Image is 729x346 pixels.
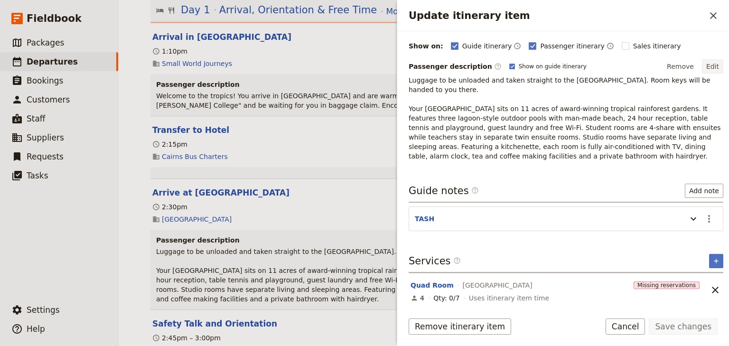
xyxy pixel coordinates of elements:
button: Edit this itinerary item [152,124,229,136]
span: Missing reservations [634,281,700,289]
div: 2:15pm [152,140,187,149]
p: Luggage to be unloaded and taken straight to the [GEOGRAPHIC_DATA]. Room keys will be handed to y... [409,75,723,161]
span: ​ [471,187,479,194]
span: Passenger itinerary [540,41,604,51]
button: Edit this itinerary item [152,187,290,198]
span: Show on guide itinerary [519,63,587,70]
span: Day 1 [181,3,210,17]
span: Packages [27,38,64,47]
a: Cairns Bus Charters [162,152,228,161]
h3: Guide notes [409,184,479,198]
span: Customers [27,95,70,104]
button: Time shown on guide itinerary [514,40,521,52]
span: Departures [27,57,78,66]
span: ​ [494,63,502,70]
span: Mon , [DATE] [386,6,433,17]
button: Edit this itinerary item [152,318,277,329]
span: Settings [27,305,60,315]
button: Time shown on passenger itinerary [607,40,614,52]
span: ​ [453,257,461,268]
button: Save changes [649,318,718,335]
button: Edit [702,59,723,74]
button: Unlink service [707,282,723,298]
div: 4 [411,293,424,303]
button: Actions [701,211,717,227]
div: 1:10pm [152,47,187,56]
span: [GEOGRAPHIC_DATA] [462,281,532,290]
button: Cancel [606,318,645,335]
span: Requests [27,152,64,161]
div: 2:45pm – 3:00pm [152,333,221,343]
span: ​ [453,257,461,264]
a: Small World Journeys [162,59,232,68]
button: Remove itinerary item [409,318,511,335]
button: Add note [685,184,723,198]
span: Tasks [27,171,48,180]
span: Guide itinerary [462,41,512,51]
div: Qty: 0/7 [433,293,459,303]
span: ​ [471,187,479,198]
button: Remove [663,59,698,74]
span: Uses itinerary item time [469,293,549,303]
button: TASH [415,214,434,224]
p: Luggage to be unloaded and taken straight to the [GEOGRAPHIC_DATA]. Room keys will be handed to y... [156,247,692,304]
span: Arrival, Orientation & Free Time [219,3,377,17]
h3: Services [409,254,461,268]
a: [GEOGRAPHIC_DATA] [162,215,232,224]
span: Staff [27,114,46,123]
div: Show on: [409,41,443,51]
span: Help [27,324,45,334]
label: Passenger description [409,62,502,71]
button: Edit day information [156,3,433,17]
button: Add service inclusion [709,254,723,268]
button: Close drawer [705,8,721,24]
p: Welcome to the tropics! You arrive in [GEOGRAPHIC_DATA] and are warmly greeted by one of our staf... [156,91,692,110]
button: Edit this itinerary item [152,31,291,43]
div: 2:30pm [152,202,187,212]
span: Fieldbook [27,11,82,26]
h3: Passenger description [156,80,692,89]
button: Edit this service option [411,281,454,290]
h2: Update itinerary item [409,9,705,23]
span: Bookings [27,76,63,85]
h3: Passenger description [156,235,692,245]
span: Sales itinerary [633,41,681,51]
span: Suppliers [27,133,64,142]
